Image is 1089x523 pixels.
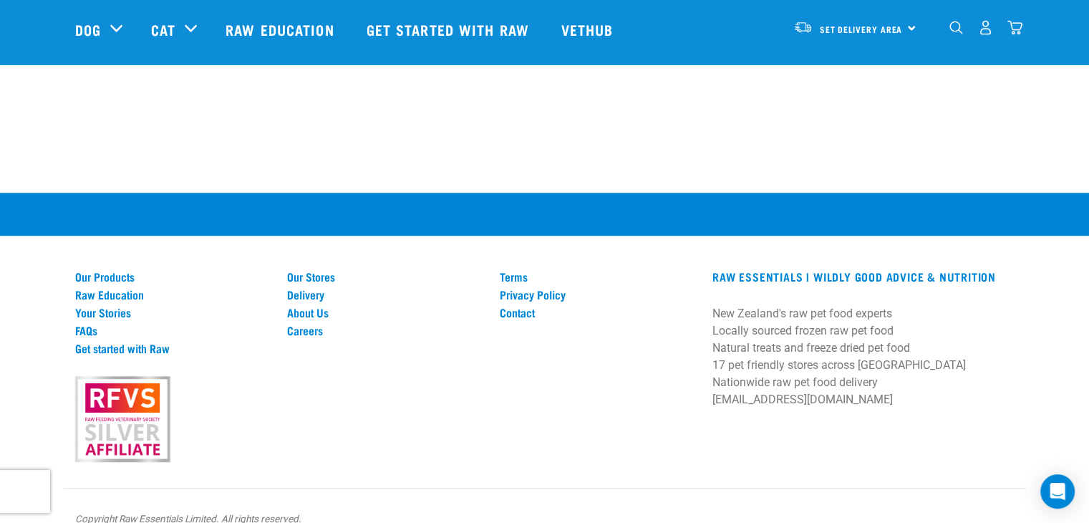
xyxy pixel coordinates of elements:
img: rfvs.png [69,374,176,464]
a: Raw Education [211,1,352,58]
a: FAQs [75,324,271,337]
img: home-icon-1@2x.png [949,21,963,34]
h3: RAW ESSENTIALS | Wildly Good Advice & Nutrition [712,270,1014,283]
a: Our Stores [287,270,483,283]
a: Your Stories [75,306,271,319]
span: Set Delivery Area [820,27,903,32]
a: Contact [500,306,695,319]
img: van-moving.png [793,21,813,34]
a: Privacy Policy [500,288,695,301]
a: Careers [287,324,483,337]
a: Get started with Raw [75,342,271,355]
a: Delivery [287,288,483,301]
p: New Zealand's raw pet food experts Locally sourced frozen raw pet food Natural treats and freeze ... [712,305,1014,408]
a: Cat [151,19,175,40]
img: home-icon@2x.png [1007,20,1022,35]
a: Our Products [75,270,271,283]
a: Dog [75,19,101,40]
img: user.png [978,20,993,35]
a: About Us [287,306,483,319]
a: Vethub [547,1,631,58]
a: Raw Education [75,288,271,301]
div: Open Intercom Messenger [1040,474,1075,509]
a: Get started with Raw [352,1,547,58]
a: Terms [500,270,695,283]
